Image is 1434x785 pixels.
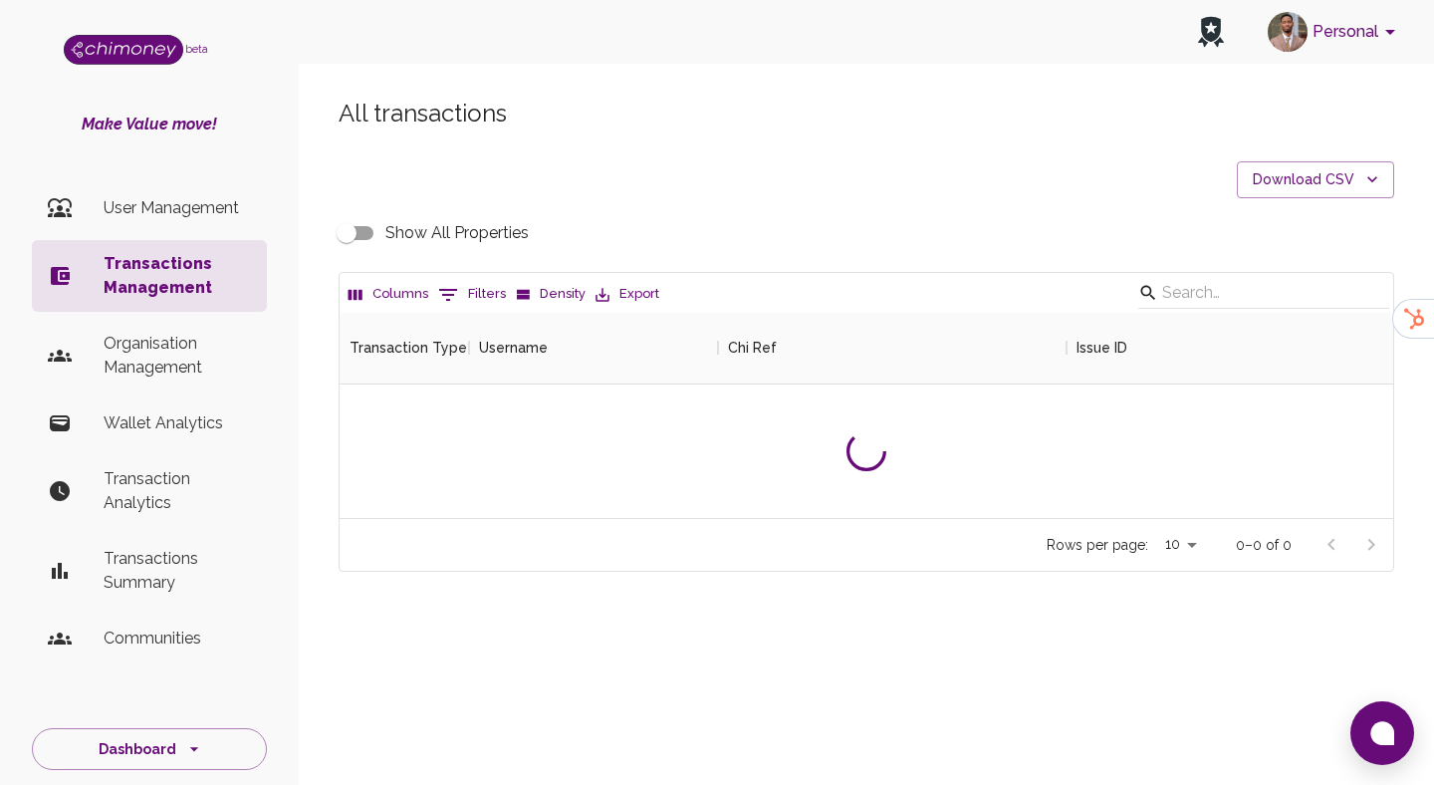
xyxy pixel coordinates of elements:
[1138,277,1389,313] div: Search
[344,279,433,310] button: Select columns
[1156,530,1204,559] div: 10
[350,312,467,384] div: Transaction Type
[104,196,251,220] p: User Management
[104,252,251,300] p: Transactions Management
[728,312,777,384] div: Chi Ref
[718,312,1067,384] div: Chi Ref
[32,728,267,771] button: Dashboard
[340,312,469,384] div: Transaction Type
[1350,701,1414,765] button: Open chat window
[1268,12,1308,52] img: avatar
[339,98,1394,130] h5: All transactions
[64,35,183,65] img: Logo
[479,312,548,384] div: Username
[1162,277,1359,309] input: Search…
[511,279,591,310] button: Density
[469,312,718,384] div: Username
[1237,161,1394,198] button: Download CSV
[104,411,251,435] p: Wallet Analytics
[104,467,251,515] p: Transaction Analytics
[1260,6,1410,58] button: account of current user
[433,279,511,311] button: Show filters
[104,332,251,380] p: Organisation Management
[185,43,208,55] span: beta
[104,627,251,651] p: Communities
[1047,535,1148,555] p: Rows per page:
[385,221,529,245] span: Show All Properties
[1236,535,1292,555] p: 0–0 of 0
[591,279,664,310] button: Export
[104,547,251,595] p: Transactions Summary
[1076,312,1127,384] div: Issue ID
